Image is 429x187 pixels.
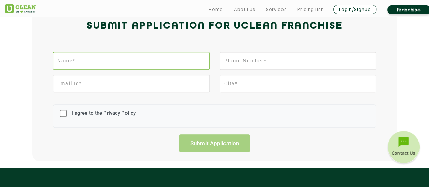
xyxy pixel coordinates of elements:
[209,5,223,14] a: Home
[234,5,255,14] a: About us
[53,52,209,70] input: Name*
[179,134,250,152] input: Submit Application
[387,131,421,165] img: contact-btn
[220,52,376,70] input: Phone Number*
[220,75,376,92] input: City*
[70,110,136,123] label: I agree to the Privacy Policy
[5,4,36,13] img: UClean Laundry and Dry Cleaning
[297,5,323,14] a: Pricing List
[333,5,376,14] a: Login/Signup
[53,75,209,92] input: Email Id*
[266,5,287,14] a: Services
